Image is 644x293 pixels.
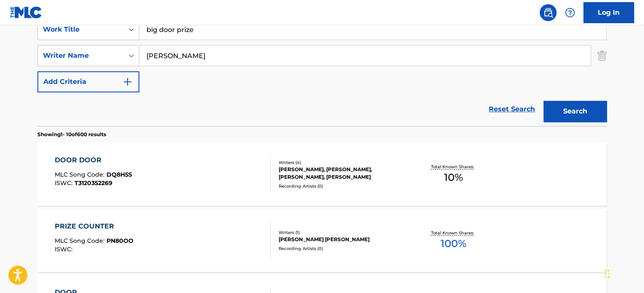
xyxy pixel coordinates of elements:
[279,166,406,181] div: [PERSON_NAME], [PERSON_NAME], [PERSON_NAME], [PERSON_NAME]
[279,159,406,166] div: Writers ( 4 )
[431,230,476,236] p: Total Known Shares:
[565,8,575,18] img: help
[55,237,106,245] span: MLC Song Code :
[75,179,112,187] span: T3120352269
[604,261,609,286] div: Drag
[106,171,132,178] span: DQ8H5S
[55,179,75,187] span: ISWC :
[279,236,406,243] div: [PERSON_NAME] [PERSON_NAME]
[55,221,133,231] div: PRIZE COUNTER
[562,4,578,21] div: Help
[10,6,43,19] img: MLC Logo
[37,19,607,126] form: Search Form
[543,8,553,18] img: search
[55,245,75,253] span: ISWC :
[279,183,406,189] div: Recording Artists ( 0 )
[43,51,119,61] div: Writer Name
[106,237,133,245] span: PN80OO
[597,45,607,66] img: Delete Criterion
[279,229,406,236] div: Writers ( 1 )
[279,245,406,252] div: Recording Artists ( 0 )
[43,24,119,35] div: Work Title
[37,142,607,206] a: DOOR DOORMLC Song Code:DQ8H5SISWC:T3120352269Writers (4)[PERSON_NAME], [PERSON_NAME], [PERSON_NAM...
[543,101,607,122] button: Search
[484,100,539,118] a: Reset Search
[37,131,106,138] p: Showing 1 - 10 of 600 results
[440,236,466,251] span: 100 %
[583,2,634,23] a: Log In
[37,209,607,272] a: PRIZE COUNTERMLC Song Code:PN80OOISWC:Writers (1)[PERSON_NAME] [PERSON_NAME]Recording Artists (0)...
[37,71,139,92] button: Add Criteria
[444,170,463,185] span: 10 %
[602,253,644,293] iframe: Chat Widget
[431,164,476,170] p: Total Known Shares:
[540,4,556,21] a: Public Search
[55,155,132,165] div: DOOR DOOR
[55,171,106,178] span: MLC Song Code :
[122,77,133,87] img: 9d2ae6d4665cec9f34b9.svg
